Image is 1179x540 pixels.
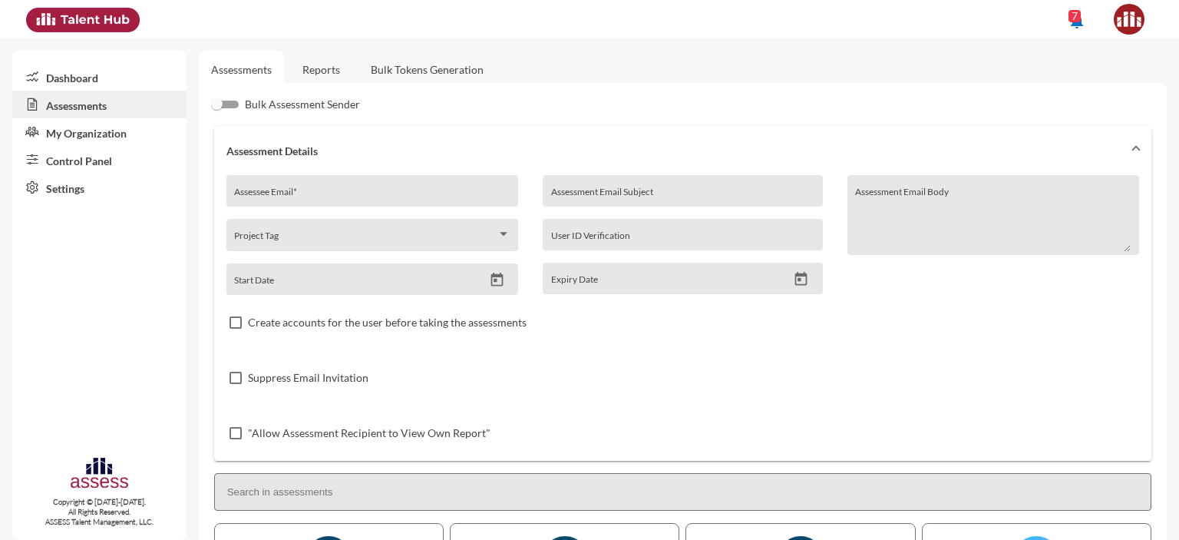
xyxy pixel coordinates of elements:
span: Bulk Assessment Sender [245,95,360,114]
mat-panel-title: Assessment Details [226,144,1121,157]
a: My Organization [12,118,187,146]
button: Open calendar [788,271,814,287]
span: Suppress Email Invitation [248,369,368,387]
mat-icon: notifications [1068,12,1086,30]
button: Open calendar [484,272,510,288]
a: Settings [12,174,187,201]
a: Assessments [12,91,187,118]
img: assesscompany-logo.png [69,456,130,493]
a: Dashboard [12,63,187,91]
div: Assessment Details [214,175,1151,461]
a: Bulk Tokens Generation [358,51,496,88]
a: Control Panel [12,146,187,174]
a: Reports [290,51,352,88]
span: Create accounts for the user before taking the assessments [248,313,527,332]
span: "Allow Assessment Recipient to View Own Report" [248,424,490,442]
input: Search in assessments [214,473,1151,511]
a: Assessments [211,63,272,76]
div: 7 [1068,10,1081,22]
mat-expansion-panel-header: Assessment Details [214,126,1151,175]
p: Copyright © [DATE]-[DATE]. All Rights Reserved. ASSESS Talent Management, LLC. [12,497,187,527]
